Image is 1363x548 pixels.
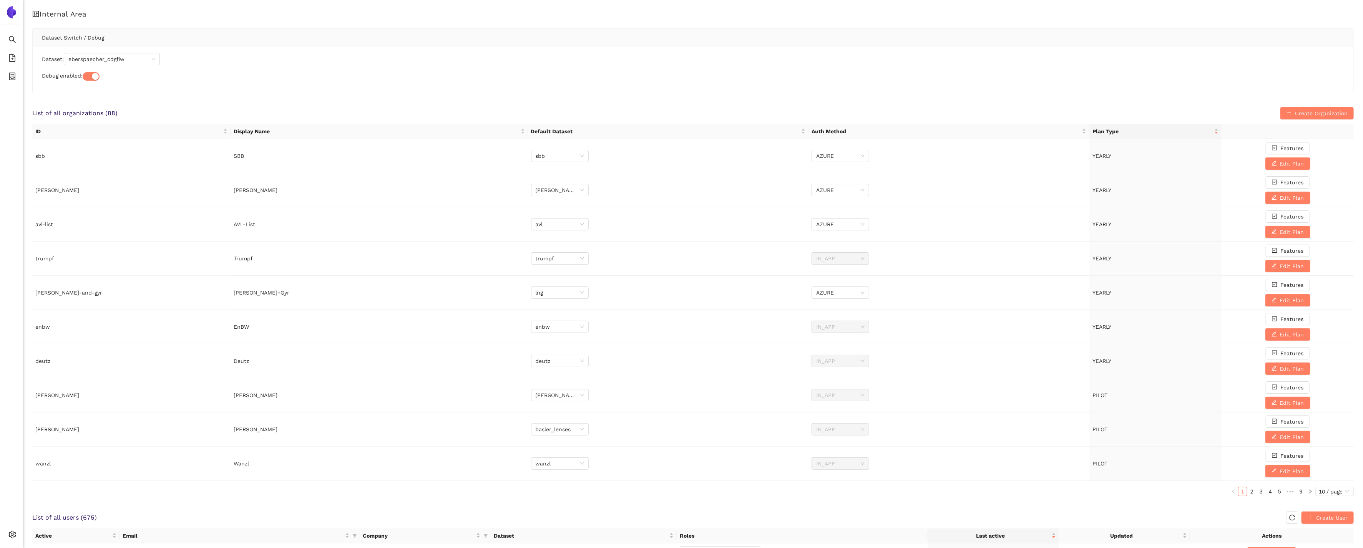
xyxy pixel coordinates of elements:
[1266,313,1310,325] button: check-squareFeatures
[1265,157,1310,170] button: editEdit Plan
[231,173,528,207] td: [PERSON_NAME]
[1280,315,1303,323] span: Features
[1265,397,1310,409] button: editEdit Plan
[483,533,488,538] span: filter
[1272,384,1277,391] span: check-square
[816,355,865,367] span: IN_APP
[536,389,584,401] span: draeger
[1266,347,1310,359] button: check-squareFeatures
[1308,489,1313,494] span: right
[1089,139,1222,173] td: YEARLY
[32,513,97,522] span: List of all users ( 675 )
[32,310,231,344] td: enbw
[677,528,928,543] th: Roles
[536,287,584,298] span: lng
[32,412,231,447] td: [PERSON_NAME]
[1190,528,1354,543] th: Actions
[1229,487,1238,496] button: left
[1266,245,1310,257] button: check-squareFeatures
[32,10,40,18] span: control
[1062,531,1181,540] span: Updated
[1280,349,1303,358] span: Features
[8,70,16,85] span: container
[1238,487,1247,496] li: 1
[1280,330,1304,339] span: Edit Plan
[816,150,865,162] span: AZURE
[1089,344,1222,378] td: YEARLY
[1319,487,1351,496] span: 10 / page
[32,109,118,118] span: List of all organizations ( 88 )
[528,124,809,139] th: this column's title is Default Dataset,this column is sortable
[35,127,222,136] span: ID
[231,447,528,481] td: Wanzl
[816,287,865,298] span: AZURE
[1295,109,1348,118] span: Create Organization
[1280,452,1303,460] span: Features
[536,253,584,264] span: trumpf
[1306,487,1315,496] button: right
[1089,447,1222,481] td: PILOT
[1272,248,1277,254] span: check-square
[1265,431,1310,443] button: editEdit Plan
[1275,487,1284,496] li: 5
[931,531,1050,540] span: Last active
[1280,228,1304,236] span: Edit Plan
[816,253,865,264] span: IN_APP
[8,528,16,543] span: setting
[1302,512,1354,524] button: plusCreate User
[1272,434,1277,440] span: edit
[1238,487,1247,496] a: 1
[1272,282,1277,288] span: check-square
[1089,412,1222,447] td: PILOT
[35,531,111,540] span: Active
[42,29,1344,46] div: Dataset Switch / Debug
[1275,487,1284,496] a: 5
[360,528,491,543] th: this column's title is Company,this column is sortable
[816,321,865,333] span: IN_APP
[1280,364,1304,373] span: Edit Plan
[1266,381,1310,394] button: check-squareFeatures
[1272,195,1277,201] span: edit
[816,424,865,435] span: IN_APP
[231,242,528,276] td: Trumpf
[809,124,1089,139] th: this column's title is Auth Method,this column is sortable
[1089,242,1222,276] td: YEARLY
[1265,192,1310,204] button: editEdit Plan
[1280,296,1304,305] span: Edit Plan
[1231,489,1236,494] span: left
[1266,487,1275,496] a: 4
[1287,515,1298,521] span: reload
[32,447,231,481] td: wanzl
[8,51,16,67] span: file-add
[1257,487,1265,496] a: 3
[1248,487,1256,496] a: 2
[1059,528,1190,543] th: this column's title is Updated,this column is sortable
[1272,229,1277,235] span: edit
[816,219,865,230] span: AZURE
[32,9,1354,19] h1: Internal Area
[1280,383,1303,392] span: Features
[1229,487,1238,496] li: Previous Page
[1089,310,1222,344] td: YEARLY
[231,412,528,447] td: [PERSON_NAME]
[1308,515,1313,521] span: plus
[32,528,120,543] th: this column's title is Active,this column is sortable
[1266,142,1310,154] button: check-squareFeatures
[32,173,231,207] td: [PERSON_NAME]
[1247,487,1257,496] li: 2
[231,124,528,139] th: this column's title is Display Name,this column is sortable
[1272,331,1277,338] span: edit
[1266,176,1310,189] button: check-squareFeatures
[1272,316,1277,322] span: check-square
[231,276,528,310] td: [PERSON_NAME]+Gyr
[32,207,231,242] td: avl-list
[231,207,528,242] td: AVL-List
[32,139,231,173] td: sbb
[42,53,1344,65] div: Dataset:
[1284,487,1297,496] li: Next 5 Pages
[123,531,343,540] span: Email
[494,531,668,540] span: Dataset
[1265,363,1310,375] button: editEdit Plan
[1272,419,1277,425] span: check-square
[32,242,231,276] td: trumpf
